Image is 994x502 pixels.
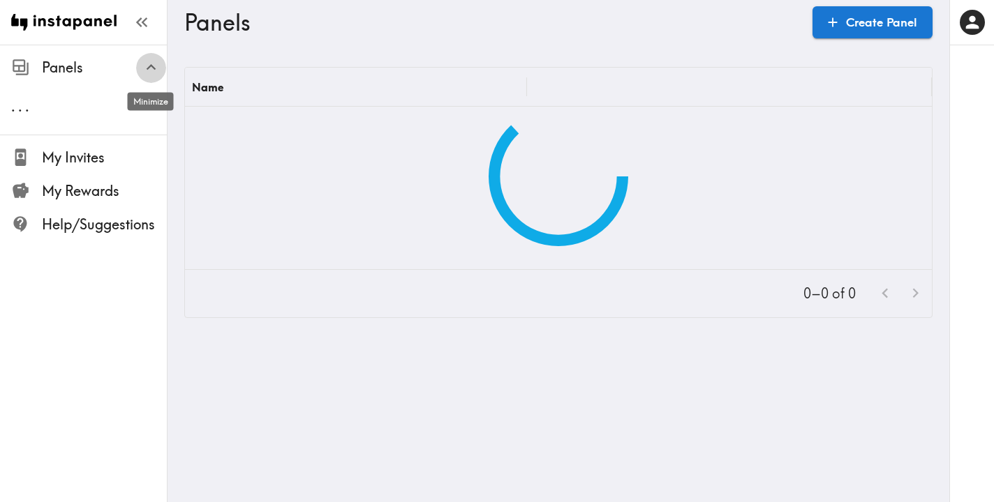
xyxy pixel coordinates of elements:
div: Minimize [128,93,174,111]
span: My Invites [42,148,167,167]
span: My Rewards [42,181,167,201]
p: 0–0 of 0 [803,284,856,303]
span: . [11,98,15,115]
span: Help/Suggestions [42,215,167,234]
span: . [25,98,29,115]
div: Name [192,80,223,94]
h3: Panels [184,9,801,36]
span: . [18,98,22,115]
a: Create Panel [813,6,933,38]
span: Panels [42,58,167,77]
